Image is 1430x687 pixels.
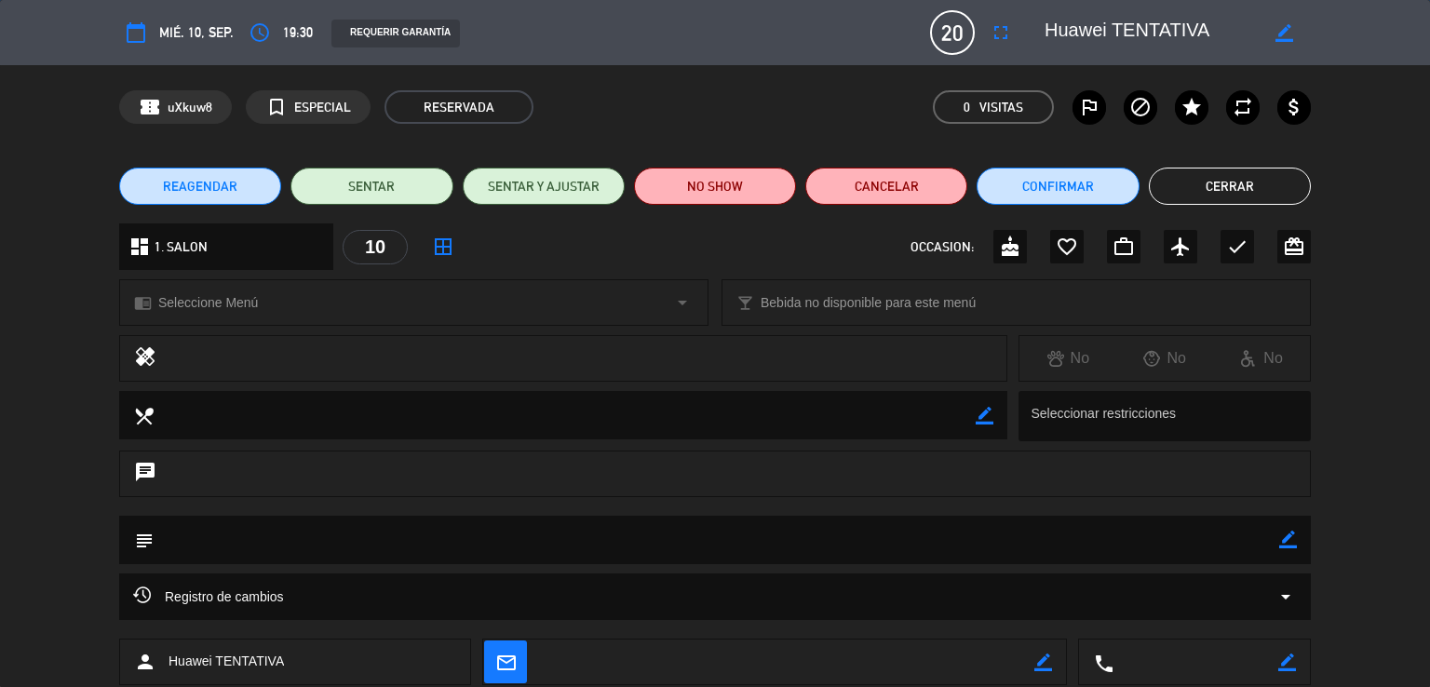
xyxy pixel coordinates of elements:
i: dashboard [128,236,151,258]
i: airplanemode_active [1169,236,1192,258]
i: attach_money [1283,96,1305,118]
i: favorite_border [1056,236,1078,258]
button: Cancelar [805,168,967,205]
i: access_time [249,21,271,44]
div: No [1019,346,1116,370]
i: cake [999,236,1021,258]
span: ESPECIAL [294,97,351,118]
i: calendar_today [125,21,147,44]
span: Seleccione Menú [158,292,258,314]
span: OCCASION: [911,236,974,258]
i: arrow_drop_down [1275,586,1297,608]
i: arrow_drop_down [671,291,694,314]
i: border_color [976,407,993,424]
i: chrome_reader_mode [134,294,152,312]
em: Visitas [979,97,1023,118]
span: mié. 10, sep. [159,21,234,44]
i: work_outline [1113,236,1135,258]
i: fullscreen [990,21,1012,44]
i: border_color [1275,24,1293,42]
i: check [1226,236,1248,258]
div: 10 [343,230,408,264]
button: Cerrar [1149,168,1311,205]
span: 20 [930,10,975,55]
button: fullscreen [984,16,1018,49]
span: confirmation_number [139,96,161,118]
div: No [1213,346,1310,370]
span: REAGENDAR [163,177,237,196]
i: card_giftcard [1283,236,1305,258]
i: person [134,651,156,673]
button: Confirmar [977,168,1139,205]
span: 1. SALON [155,236,208,258]
i: border_color [1278,653,1296,671]
i: block [1129,96,1152,118]
button: calendar_today [119,16,153,49]
span: uXkuw8 [168,97,212,118]
button: REAGENDAR [119,168,281,205]
i: star [1180,96,1203,118]
div: REQUERIR GARANTÍA [331,20,460,47]
i: local_dining [133,405,154,425]
i: subject [133,530,154,550]
i: border_color [1279,531,1297,548]
div: No [1116,346,1213,370]
i: turned_in_not [265,96,288,118]
span: 19:30 [283,21,313,44]
button: SENTAR Y AJUSTAR [463,168,625,205]
span: RESERVADA [384,90,533,124]
i: chat [134,461,156,487]
span: Registro de cambios [133,586,284,608]
span: Bebida no disponible para este menú [761,292,976,314]
i: outlined_flag [1078,96,1100,118]
button: SENTAR [290,168,452,205]
i: local_bar [736,294,754,312]
i: repeat [1232,96,1254,118]
i: healing [134,345,156,371]
span: 0 [964,97,970,118]
i: border_color [1034,653,1052,671]
button: NO SHOW [634,168,796,205]
i: mail_outline [495,652,516,672]
span: Huawei TENTATIVA [169,651,284,672]
i: local_phone [1093,653,1113,673]
button: access_time [243,16,277,49]
i: border_all [432,236,454,258]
